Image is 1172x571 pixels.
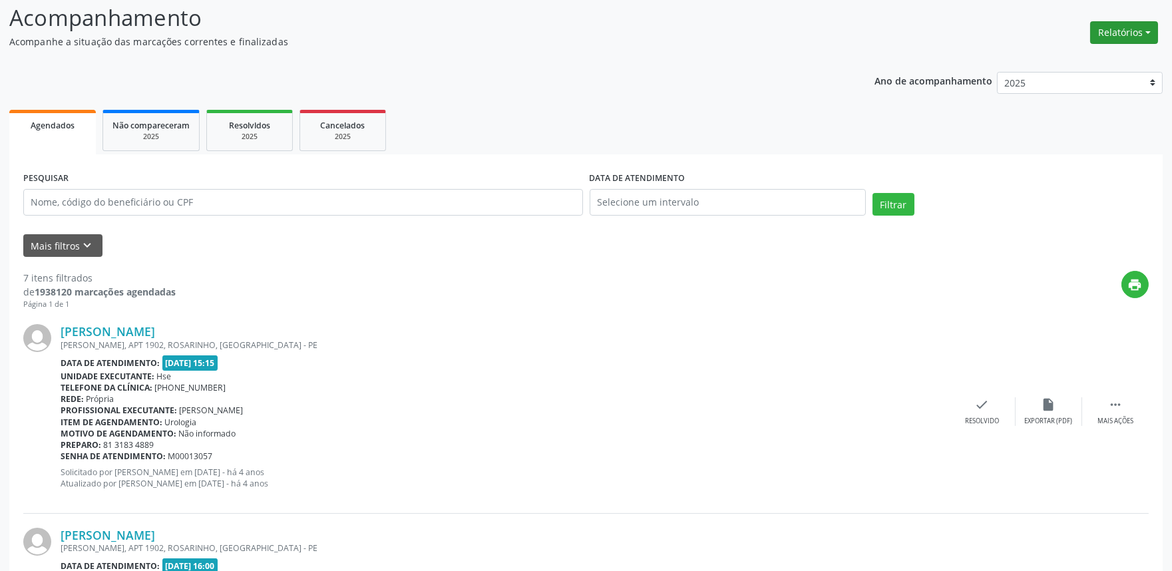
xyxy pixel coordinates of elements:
b: Unidade executante: [61,371,154,382]
span: Não compareceram [112,120,190,131]
span: Resolvidos [229,120,270,131]
div: [PERSON_NAME], APT 1902, ROSARINHO, [GEOGRAPHIC_DATA] - PE [61,339,949,351]
a: [PERSON_NAME] [61,324,155,339]
p: Ano de acompanhamento [875,72,992,89]
i:  [1108,397,1123,412]
i: keyboard_arrow_down [81,238,95,253]
b: Preparo: [61,439,101,451]
button: print [1121,271,1149,298]
b: Motivo de agendamento: [61,428,176,439]
a: [PERSON_NAME] [61,528,155,542]
div: [PERSON_NAME], APT 1902, ROSARINHO, [GEOGRAPHIC_DATA] - PE [61,542,949,554]
input: Selecione um intervalo [590,189,866,216]
p: Solicitado por [PERSON_NAME] em [DATE] - há 4 anos Atualizado por [PERSON_NAME] em [DATE] - há 4 ... [61,467,949,489]
label: DATA DE ATENDIMENTO [590,168,685,189]
span: [PHONE_NUMBER] [155,382,226,393]
div: 2025 [309,132,376,142]
span: Cancelados [321,120,365,131]
button: Relatórios [1090,21,1158,44]
div: 7 itens filtrados [23,271,176,285]
i: print [1128,278,1143,292]
b: Senha de atendimento: [61,451,166,462]
p: Acompanhamento [9,1,817,35]
div: 2025 [216,132,283,142]
img: img [23,324,51,352]
p: Acompanhe a situação das marcações correntes e finalizadas [9,35,817,49]
div: Página 1 de 1 [23,299,176,310]
span: Própria [87,393,114,405]
div: 2025 [112,132,190,142]
div: Exportar (PDF) [1025,417,1073,426]
span: 81 3183 4889 [104,439,154,451]
span: [PERSON_NAME] [180,405,244,416]
b: Profissional executante: [61,405,177,416]
b: Item de agendamento: [61,417,162,428]
label: PESQUISAR [23,168,69,189]
span: Hse [157,371,172,382]
span: [DATE] 15:15 [162,355,218,371]
b: Telefone da clínica: [61,382,152,393]
i: insert_drive_file [1042,397,1056,412]
strong: 1938120 marcações agendadas [35,285,176,298]
button: Filtrar [873,193,914,216]
input: Nome, código do beneficiário ou CPF [23,189,583,216]
span: Urologia [165,417,197,428]
img: img [23,528,51,556]
b: Data de atendimento: [61,357,160,369]
div: Resolvido [965,417,999,426]
span: M00013057 [168,451,213,462]
div: Mais ações [1097,417,1133,426]
span: Não informado [179,428,236,439]
div: de [23,285,176,299]
i: check [975,397,990,412]
span: Agendados [31,120,75,131]
button: Mais filtroskeyboard_arrow_down [23,234,102,258]
b: Rede: [61,393,84,405]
